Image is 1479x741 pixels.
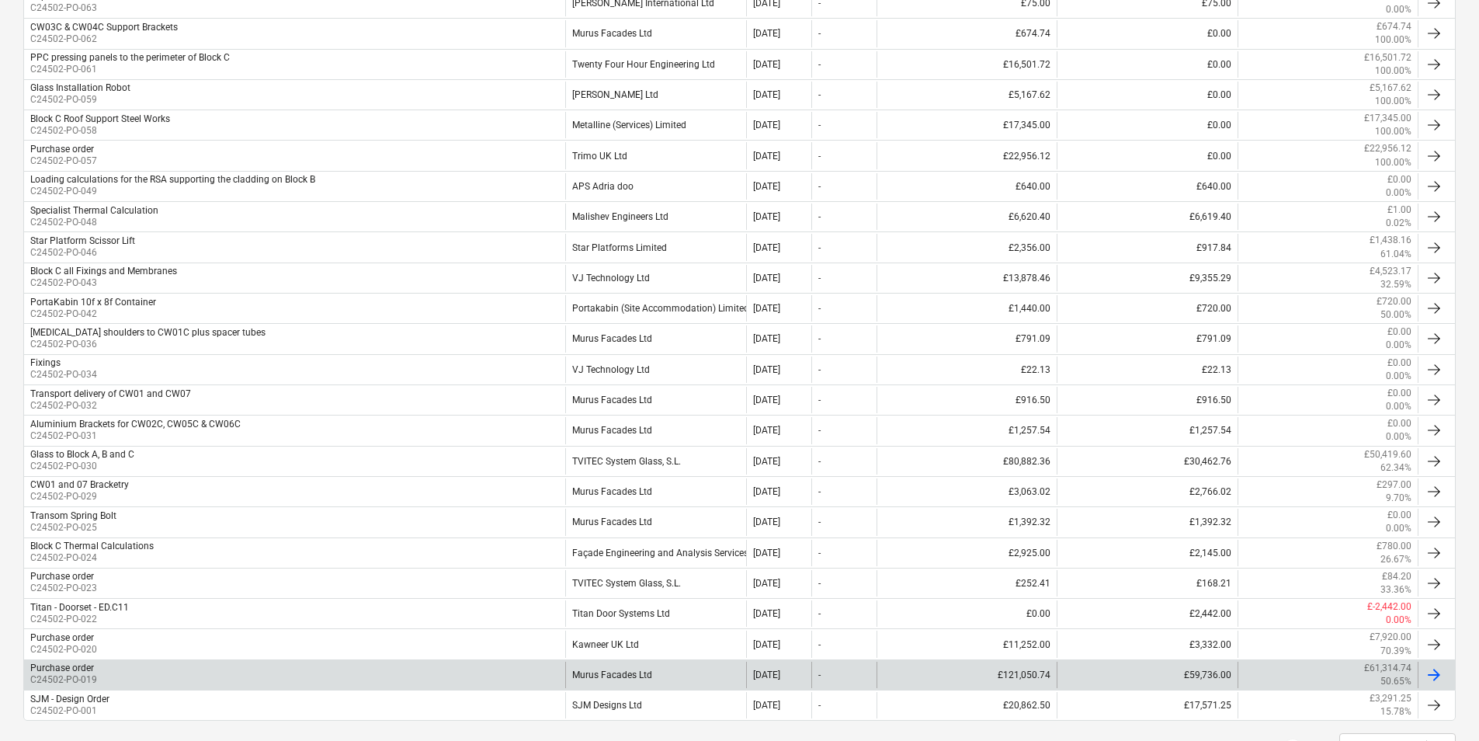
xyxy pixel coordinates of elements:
p: 0.00% [1386,614,1411,627]
p: C24502-PO-042 [30,308,156,321]
p: 50.00% [1380,308,1411,322]
div: [DATE] [753,273,780,284]
div: Titan Door Systems Ltd [565,600,745,627]
p: £0.00 [1387,417,1411,430]
div: [DATE] [753,517,780,527]
div: Loading calculations for the RSA supporting the cladding on Block B [30,174,315,185]
p: C24502-PO-029 [30,490,129,503]
div: £22.13 [1057,357,1237,383]
div: Transom Spring Bolt [30,510,116,521]
div: £0.00 [877,600,1057,627]
div: CW03C & CW04C Support Brackets [30,22,178,33]
div: PortaKabin 10f x 8f Container [30,297,156,308]
iframe: Chat Widget [1401,666,1479,741]
p: 100.00% [1375,64,1411,78]
div: CW01 and 07 Bracketry [30,479,129,490]
div: £791.09 [877,325,1057,352]
div: Purchase order [30,571,94,582]
p: 0.00% [1386,430,1411,444]
p: 0.00% [1386,186,1411,200]
div: Twenty Four Hour Engineering Ltd [565,51,745,78]
div: £0.00 [1057,51,1237,78]
div: £1,440.00 [877,295,1057,322]
p: £84.20 [1382,570,1411,583]
div: £17,345.00 [877,112,1057,138]
div: [DATE] [753,639,780,650]
div: PPC pressing panels to the perimeter of Block C [30,52,230,63]
p: C24502-PO-036 [30,338,266,351]
p: C24502-PO-031 [30,430,241,443]
p: C24502-PO-058 [30,124,170,137]
div: VJ Technology Ltd [565,357,745,383]
div: Malishev Engineers Ltd [565,204,745,230]
p: C24502-PO-059 [30,93,130,106]
div: [DATE] [753,303,780,314]
div: [DATE] [753,364,780,375]
div: Specialist Thermal Calculation [30,205,158,216]
div: [DATE] [753,59,780,70]
div: - [818,151,821,162]
p: C24502-PO-025 [30,521,116,534]
p: £0.00 [1387,509,1411,522]
div: - [818,211,821,222]
p: 0.00% [1386,370,1411,383]
p: C24502-PO-043 [30,277,177,290]
div: Block C Thermal Calculations [30,541,154,551]
div: - [818,670,821,680]
div: £20,862.50 [877,692,1057,718]
p: C24502-PO-001 [30,704,109,718]
div: Murus Facades Ltd [565,478,745,505]
p: C24502-PO-030 [30,460,134,473]
div: SJM - Design Order [30,694,109,704]
div: [DATE] [753,211,780,222]
p: 61.04% [1380,248,1411,261]
p: £3,291.25 [1370,692,1411,705]
div: £2,356.00 [877,234,1057,260]
div: £13,878.46 [877,265,1057,291]
p: 33.36% [1380,583,1411,597]
div: Murus Facades Ltd [565,509,745,535]
p: 62.34% [1380,461,1411,475]
div: Block C all Fixings and Membranes [30,266,177,277]
div: [DATE] [753,151,780,162]
div: £252.41 [877,570,1057,597]
div: VJ Technology Ltd [565,265,745,291]
div: [DATE] [753,548,780,558]
p: 0.00% [1386,339,1411,352]
div: £3,332.00 [1057,631,1237,657]
p: £7,920.00 [1370,631,1411,644]
div: [DATE] [753,242,780,253]
div: £80,882.36 [877,448,1057,475]
p: C24502-PO-046 [30,246,135,259]
p: £4,523.17 [1370,265,1411,278]
p: C24502-PO-034 [30,368,97,381]
p: 15.78% [1380,705,1411,718]
p: £1.00 [1387,204,1411,217]
div: £6,619.40 [1057,204,1237,230]
div: £0.00 [1057,20,1237,47]
div: - [818,120,821,130]
div: [DATE] [753,456,780,467]
div: Titan - Doorset - ED.C11 [30,602,129,613]
div: - [818,242,821,253]
div: [DATE] [753,28,780,39]
div: Purchase order [30,144,94,155]
div: £2,925.00 [877,540,1057,566]
div: [DATE] [753,608,780,619]
div: Murus Facades Ltd [565,387,745,413]
div: Star Platform Scissor Lift [30,235,135,246]
div: Transport delivery of CW01 and CW07 [30,388,191,399]
p: 100.00% [1375,156,1411,169]
div: TVITEC System Glass, S.L. [565,448,745,475]
p: £720.00 [1377,295,1411,308]
p: C24502-PO-020 [30,643,97,656]
div: £30,462.76 [1057,448,1237,475]
div: £640.00 [877,173,1057,200]
p: 0.00% [1386,3,1411,16]
div: APS Adria doo [565,173,745,200]
div: Portakabin (Site Accommodation) Limited [565,295,745,322]
p: £22,956.12 [1364,142,1411,155]
div: £0.00 [1057,112,1237,138]
div: £0.00 [1057,82,1237,108]
p: 100.00% [1375,33,1411,47]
